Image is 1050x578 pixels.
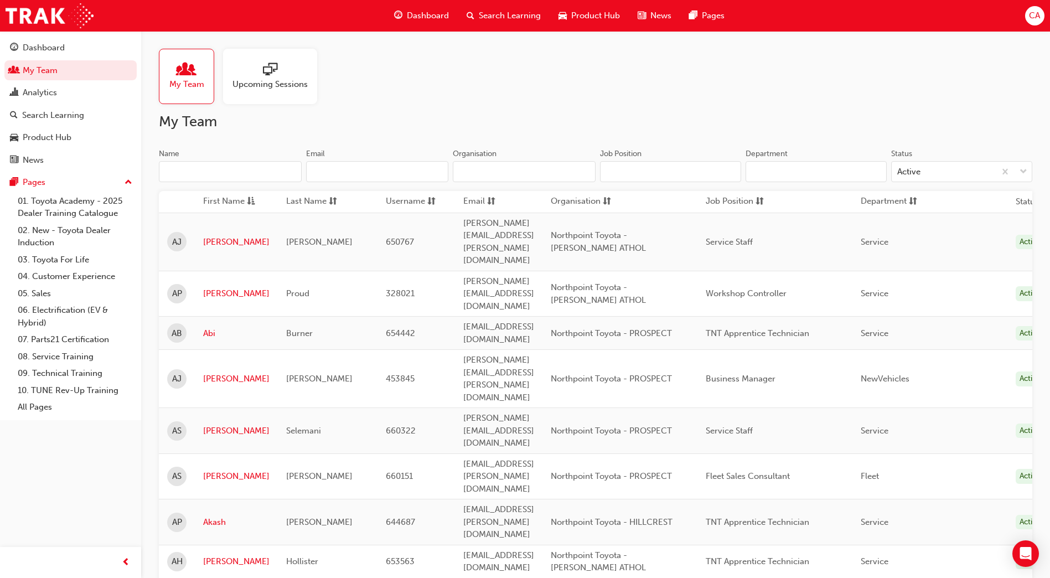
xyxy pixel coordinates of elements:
span: pages-icon [689,9,697,23]
span: Northpoint Toyota - [PERSON_NAME] ATHOL [551,550,646,573]
button: Pages [4,172,137,193]
span: Northpoint Toyota - [PERSON_NAME] ATHOL [551,230,646,253]
span: Service Staff [706,237,753,247]
span: AS [172,425,182,437]
span: sorting-icon [756,195,764,209]
a: 03. Toyota For Life [13,251,137,269]
span: [PERSON_NAME] [286,471,353,481]
button: Departmentsorting-icon [861,195,922,209]
a: 01. Toyota Academy - 2025 Dealer Training Catalogue [13,193,137,222]
span: 644687 [386,517,415,527]
span: Northpoint Toyota - PROSPECT [551,328,672,338]
span: sessionType_ONLINE_URL-icon [263,63,277,78]
div: News [23,154,44,167]
a: 07. Parts21 Certification [13,331,137,348]
a: Product Hub [4,127,137,148]
span: 660322 [386,426,416,436]
span: Service [861,556,888,566]
span: 654442 [386,328,415,338]
span: chart-icon [10,88,18,98]
span: AP [172,516,182,529]
span: car-icon [10,133,18,143]
div: Search Learning [22,109,84,122]
div: Analytics [23,86,57,99]
span: NewVehicles [861,374,909,384]
span: [EMAIL_ADDRESS][PERSON_NAME][DOMAIN_NAME] [463,459,534,494]
a: 04. Customer Experience [13,268,137,285]
input: Email [306,161,449,182]
div: Product Hub [23,131,71,144]
a: pages-iconPages [680,4,733,27]
span: [EMAIL_ADDRESS][PERSON_NAME][DOMAIN_NAME] [463,504,534,539]
span: sorting-icon [909,195,917,209]
a: Dashboard [4,38,137,58]
span: car-icon [558,9,567,23]
span: 453845 [386,374,415,384]
span: Northpoint Toyota - HILLCREST [551,517,673,527]
span: 328021 [386,288,415,298]
span: Fleet Sales Consultant [706,471,790,481]
a: 09. Technical Training [13,365,137,382]
span: people-icon [179,63,194,78]
span: TNT Apprentice Technician [706,328,809,338]
span: Last Name [286,195,327,209]
div: Status [891,148,912,159]
span: TNT Apprentice Technician [706,556,809,566]
a: news-iconNews [629,4,680,27]
span: asc-icon [247,195,255,209]
a: search-iconSearch Learning [458,4,550,27]
span: sorting-icon [603,195,611,209]
button: CA [1025,6,1044,25]
span: 653563 [386,556,415,566]
span: pages-icon [10,178,18,188]
span: Selemani [286,426,321,436]
a: [PERSON_NAME] [203,470,270,483]
span: guage-icon [10,43,18,53]
button: DashboardMy TeamAnalyticsSearch LearningProduct HubNews [4,35,137,172]
input: Organisation [453,161,596,182]
a: car-iconProduct Hub [550,4,629,27]
div: Name [159,148,179,159]
a: 08. Service Training [13,348,137,365]
div: Dashboard [23,42,65,54]
span: Job Position [706,195,753,209]
span: down-icon [1020,165,1027,179]
a: 05. Sales [13,285,137,302]
span: Service Staff [706,426,753,436]
span: AJ [172,373,182,385]
div: Email [306,148,325,159]
span: Service [861,517,888,527]
span: Upcoming Sessions [232,78,308,91]
span: up-icon [125,176,132,190]
a: Akash [203,516,270,529]
span: Search Learning [479,9,541,22]
div: Pages [23,176,45,189]
span: TNT Apprentice Technician [706,517,809,527]
span: search-icon [10,111,18,121]
a: My Team [4,60,137,81]
button: Usernamesorting-icon [386,195,447,209]
img: Trak [6,3,94,28]
span: AP [172,287,182,300]
button: First Nameasc-icon [203,195,264,209]
span: [PERSON_NAME][EMAIL_ADDRESS][PERSON_NAME][DOMAIN_NAME] [463,218,534,266]
a: 10. TUNE Rev-Up Training [13,382,137,399]
a: My Team [159,49,223,104]
span: Northpoint Toyota - [PERSON_NAME] ATHOL [551,282,646,305]
div: Job Position [600,148,642,159]
div: Active [1016,286,1044,301]
input: Job Position [600,161,741,182]
span: Northpoint Toyota - PROSPECT [551,426,672,436]
span: sorting-icon [427,195,436,209]
span: Service [861,288,888,298]
span: news-icon [10,156,18,166]
span: AS [172,470,182,483]
h2: My Team [159,113,1032,131]
a: All Pages [13,399,137,416]
span: Email [463,195,485,209]
span: prev-icon [122,556,130,570]
a: [PERSON_NAME] [203,373,270,385]
span: [PERSON_NAME][EMAIL_ADDRESS][DOMAIN_NAME] [463,413,534,448]
span: search-icon [467,9,474,23]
